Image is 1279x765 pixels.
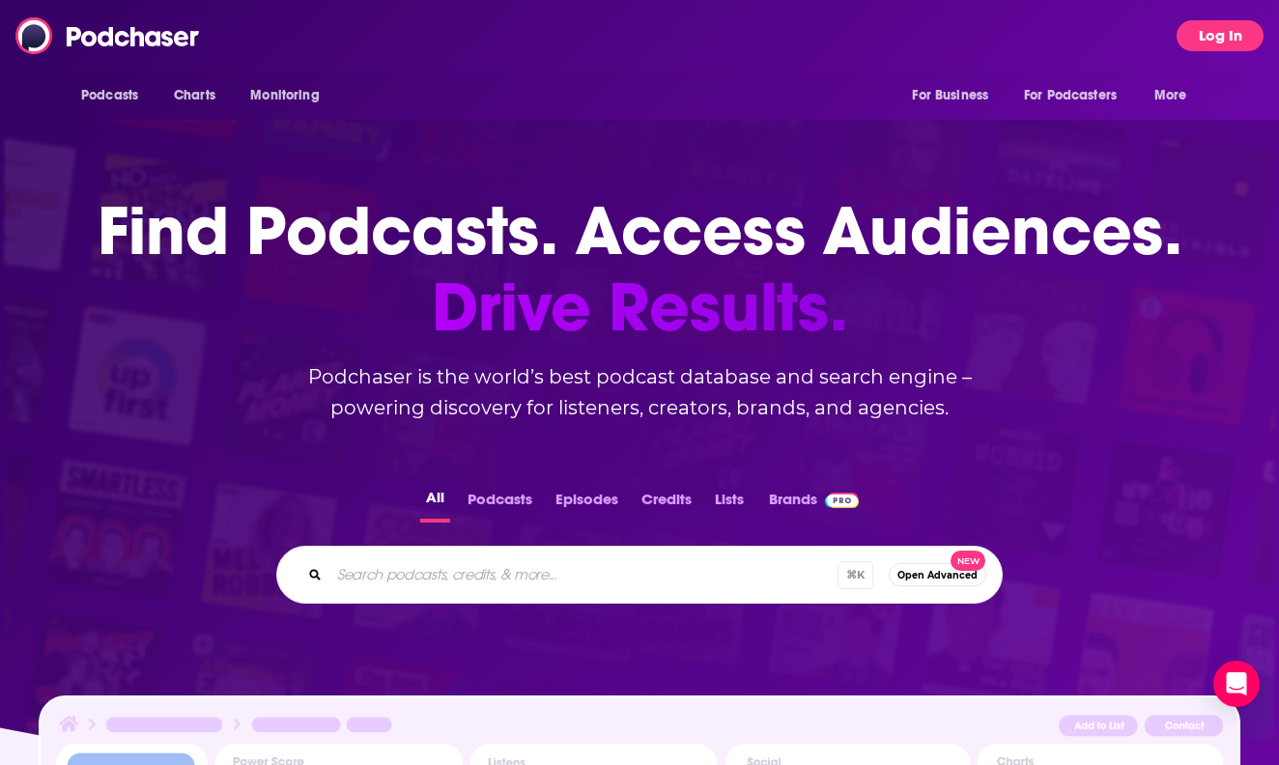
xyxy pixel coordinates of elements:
span: For Business [912,82,988,109]
div: Open Intercom Messenger [1213,661,1260,707]
button: All [420,485,450,523]
input: Search podcasts, credits, & more... [329,559,838,590]
button: Open AdvancedNew [889,563,986,586]
button: open menu [1141,77,1211,114]
span: Drive Results. [98,269,1182,346]
button: Lists [709,485,750,523]
span: New [951,551,985,571]
button: Episodes [550,485,624,523]
span: More [1154,82,1187,109]
button: open menu [68,77,163,114]
button: open menu [898,77,1012,114]
button: Credits [636,485,697,523]
span: Open Advanced [897,570,978,581]
span: For Podcasters [1024,82,1117,109]
span: Charts [174,82,215,109]
span: Podcasts [81,82,138,109]
div: Search podcasts, credits, & more... [276,546,1003,604]
img: Podcast Insights Header [56,713,1224,743]
a: Charts [161,77,227,114]
span: ⌘ K [838,561,873,589]
img: Podchaser Pro [825,493,859,508]
button: Log In [1177,20,1264,51]
h2: Podchaser is the world’s best podcast database and search engine – powering discovery for listene... [253,361,1026,423]
img: Podchaser - Follow, Share and Rate Podcasts [15,17,201,54]
a: BrandsPodchaser Pro [769,485,859,523]
h1: Find Podcasts. Access Audiences. [98,193,1182,346]
button: open menu [1011,77,1145,114]
span: Monitoring [250,82,319,109]
button: open menu [237,77,344,114]
button: Podcasts [462,485,538,523]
